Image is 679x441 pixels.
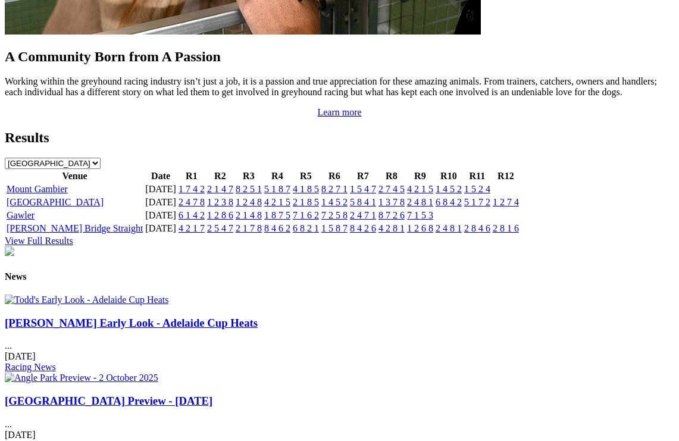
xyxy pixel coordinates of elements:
a: 8 4 2 6 [350,223,376,233]
th: Venue [6,170,143,182]
th: Date [145,170,177,182]
a: 2 4 7 8 [179,197,205,207]
a: Mount Gambier [7,184,68,194]
a: 4 2 1 5 [407,184,433,194]
span: [DATE] [5,351,36,361]
a: Gawler [7,210,35,220]
p: Working within the greyhound racing industry isn’t just a job, it is a passion and true appreciat... [5,76,674,98]
a: 6 1 4 2 [179,210,205,220]
a: 4 2 1 7 [179,223,205,233]
a: 1 7 4 2 [179,184,205,194]
span: [DATE] [5,430,36,440]
a: 1 8 7 5 [264,210,290,220]
a: 2 8 1 6 [493,223,519,233]
th: R1 [178,170,205,182]
td: [DATE] [145,183,177,195]
a: 2 5 4 7 [207,223,233,233]
th: R2 [206,170,234,182]
td: [DATE] [145,223,177,234]
img: Todd's Early Look - Adelaide Cup Heats [5,295,168,305]
a: 4 1 8 5 [293,184,319,194]
a: 8 2 5 1 [236,184,262,194]
a: 2 4 8 1 [407,197,433,207]
img: Angle Park Preview - 2 October 2025 [5,373,158,383]
a: [PERSON_NAME] Early Look - Adelaide Cup Heats [5,317,258,329]
a: [GEOGRAPHIC_DATA] [7,197,104,207]
img: chasers_homepage.jpg [5,246,14,256]
th: R6 [321,170,348,182]
th: R9 [406,170,434,182]
a: 1 2 8 6 [207,210,233,220]
a: 7 1 5 3 [407,210,433,220]
a: Learn more [317,107,361,117]
a: 2 4 7 1 [350,210,376,220]
a: 1 3 7 8 [378,197,405,207]
div: ... [5,317,674,373]
a: 1 5 4 7 [350,184,376,194]
a: 8 2 7 1 [321,184,348,194]
a: 7 1 6 2 [293,210,319,220]
a: View Full Results [5,236,73,246]
a: 6 8 2 1 [293,223,319,233]
th: R11 [464,170,491,182]
a: 2 1 7 8 [236,223,262,233]
a: 1 2 6 8 [407,223,433,233]
a: 2 8 4 6 [464,223,490,233]
a: 5 1 8 7 [264,184,290,194]
h4: News [5,271,674,282]
a: 2 1 4 7 [207,184,233,194]
a: 8 7 2 6 [378,210,405,220]
th: R12 [492,170,520,182]
a: 1 4 5 2 [436,184,462,194]
td: [DATE] [145,209,177,221]
a: 4 2 1 5 [264,197,290,207]
a: [GEOGRAPHIC_DATA] Preview - [DATE] [5,395,212,407]
th: R8 [378,170,405,182]
th: R5 [292,170,320,182]
a: 5 8 4 1 [350,197,376,207]
a: 1 2 3 8 [207,197,233,207]
th: R4 [264,170,291,182]
a: 1 5 2 4 [464,184,490,194]
th: R7 [349,170,377,182]
a: Racing News [5,362,56,372]
a: 1 5 8 7 [321,223,348,233]
a: [PERSON_NAME] Bridge Straight [7,223,143,233]
a: 2 4 8 1 [436,223,462,233]
a: 4 2 8 1 [378,223,405,233]
th: R10 [435,170,462,182]
a: 5 1 7 2 [464,197,490,207]
h2: Results [5,130,674,146]
a: 1 2 4 8 [236,197,262,207]
h2: A Community Born from A Passion [5,49,674,65]
th: R3 [235,170,262,182]
a: 7 2 5 8 [321,210,348,220]
td: [DATE] [145,196,177,208]
a: 1 2 7 4 [493,197,519,207]
a: 2 7 4 5 [378,184,405,194]
a: 2 1 4 8 [236,210,262,220]
a: 1 4 5 2 [321,197,348,207]
a: 8 4 6 2 [264,223,290,233]
a: 2 1 8 5 [293,197,319,207]
a: 6 8 4 2 [436,197,462,207]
